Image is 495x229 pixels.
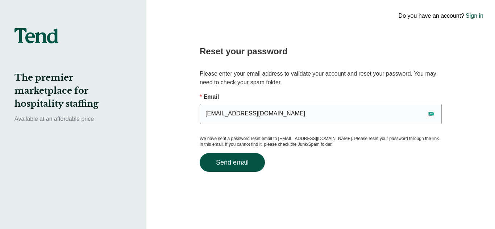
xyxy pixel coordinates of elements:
[200,153,265,172] button: Send email
[200,69,442,87] p: Please enter your email address to validate your account and reset your password. You may need to...
[14,71,132,110] h2: The premier marketplace for hospitality staffing
[14,115,132,123] p: Available at an affordable price
[200,93,442,101] p: Email
[466,12,483,20] a: Sign in
[14,28,58,43] img: tend-logo
[200,45,442,58] h2: Reset your password
[200,136,442,147] p: We have sent a password reset email to [EMAIL_ADDRESS][DOMAIN_NAME]. Please reset your password t...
